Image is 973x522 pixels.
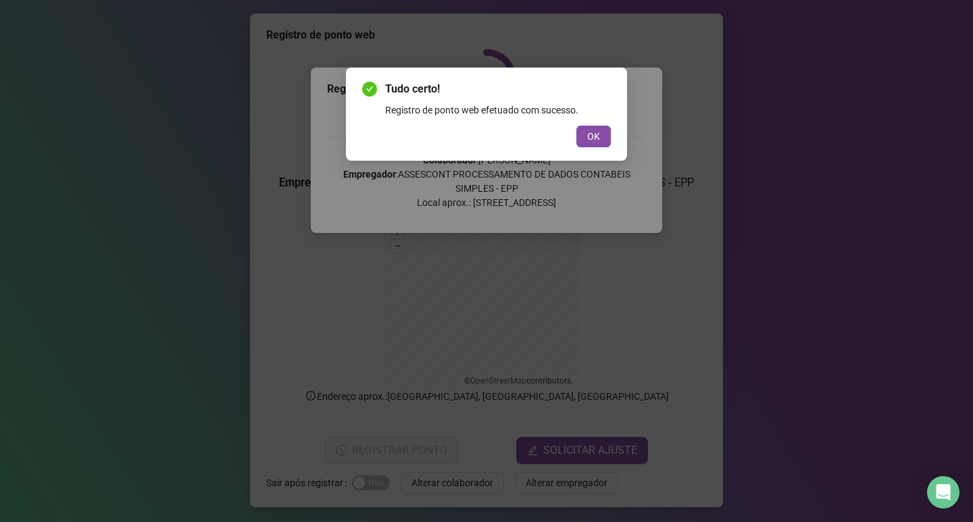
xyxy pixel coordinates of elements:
[385,103,611,118] div: Registro de ponto web efetuado com sucesso.
[385,81,611,97] span: Tudo certo!
[927,476,959,508] div: Open Intercom Messenger
[362,82,377,97] span: check-circle
[576,126,611,147] button: OK
[587,129,600,144] span: OK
